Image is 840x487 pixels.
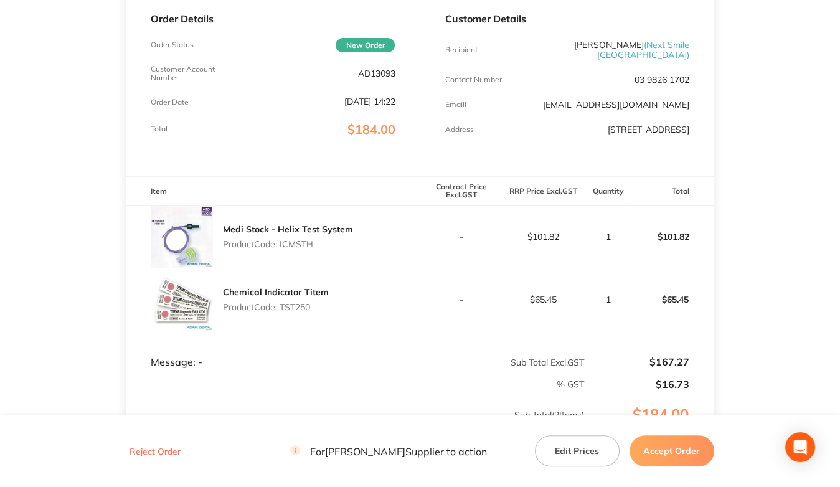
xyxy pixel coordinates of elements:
[585,295,631,305] p: 1
[126,379,584,389] p: % GST
[445,13,689,24] p: Customer Details
[151,206,213,268] img: Y3M2MTdxdQ
[151,13,395,24] p: Order Details
[535,435,620,466] button: Edit Prices
[585,379,689,390] p: $16.73
[785,432,815,462] div: Open Intercom Messenger
[126,176,420,206] th: Item
[223,224,353,235] a: Medi Stock - Helix Test System
[585,356,689,367] p: $167.27
[420,232,501,242] p: -
[151,65,232,82] p: Customer Account Number
[151,125,168,133] p: Total
[631,176,714,206] th: Total
[445,100,466,109] p: Emaill
[290,445,487,457] p: For [PERSON_NAME] Supplier to action
[503,295,584,305] p: $65.45
[585,406,714,448] p: $184.00
[503,232,584,242] p: $101.82
[347,121,395,137] span: $184.00
[223,286,329,298] a: Chemical Indicator Titem
[632,222,713,252] p: $101.82
[445,45,477,54] p: Recipient
[608,125,689,135] p: [STREET_ADDRESS]
[151,40,194,49] p: Order Status
[585,232,631,242] p: 1
[597,39,689,60] span: ( Next Smile [GEOGRAPHIC_DATA] )
[357,69,395,78] p: AD13093
[420,295,501,305] p: -
[420,357,583,367] p: Sub Total Excl. GST
[503,176,585,206] th: RRP Price Excl. GST
[630,435,714,466] button: Accept Order
[635,75,689,85] p: 03 9826 1702
[526,40,689,60] p: [PERSON_NAME]
[344,97,395,106] p: [DATE] 14:22
[126,410,584,445] p: Sub Total ( 2 Items)
[420,176,502,206] th: Contract Price Excl. GST
[151,268,213,331] img: bzM4a3kyNQ
[445,75,501,84] p: Contact Number
[126,331,420,369] td: Message: -
[126,446,184,457] button: Reject Order
[223,302,329,312] p: Product Code: TST250
[223,239,353,249] p: Product Code: ICMSTH
[543,99,689,110] a: [EMAIL_ADDRESS][DOMAIN_NAME]
[632,285,713,314] p: $65.45
[585,176,632,206] th: Quantity
[336,38,395,52] span: New Order
[445,125,473,134] p: Address
[151,98,189,106] p: Order Date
